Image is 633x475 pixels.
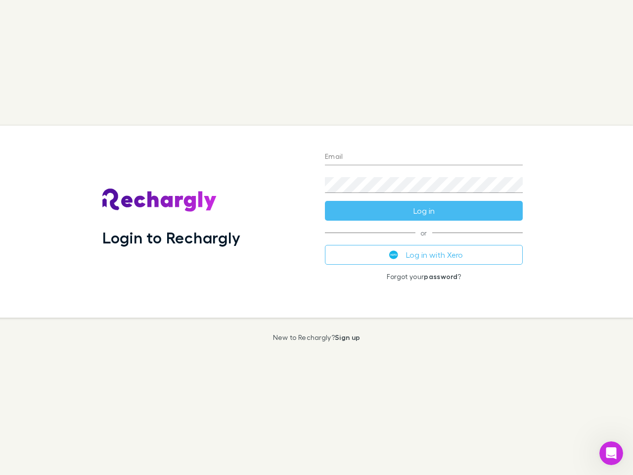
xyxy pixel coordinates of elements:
a: password [424,272,457,281]
a: Sign up [335,333,360,341]
img: Xero's logo [389,250,398,259]
button: Log in with Xero [325,245,523,265]
img: Rechargly's Logo [102,189,217,212]
button: Log in [325,201,523,221]
p: Forgot your ? [325,273,523,281]
h1: Login to Rechargly [102,228,240,247]
iframe: Intercom live chat [599,441,623,465]
p: New to Rechargly? [273,333,361,341]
